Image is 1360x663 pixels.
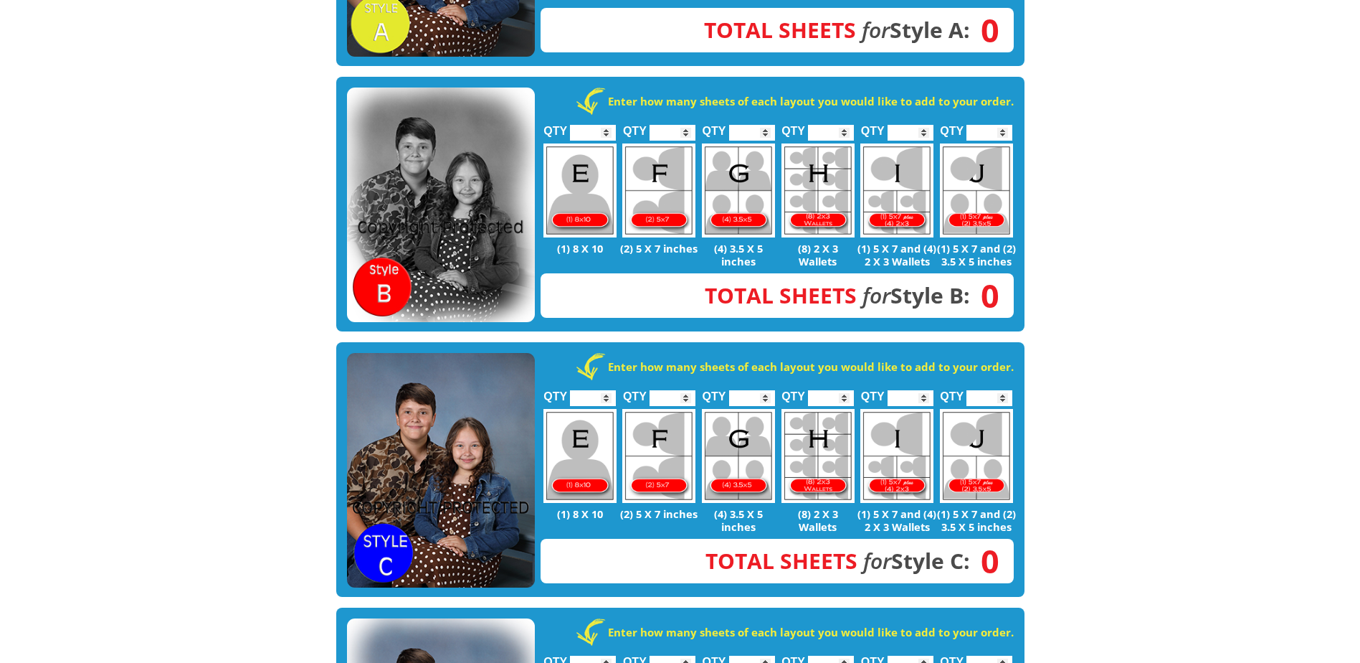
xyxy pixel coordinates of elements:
label: QTY [543,375,567,410]
p: (8) 2 X 3 Wallets [778,242,857,268]
img: I [860,144,933,238]
span: 0 [970,22,999,38]
strong: Style A: [704,15,970,44]
p: (4) 3.5 X 5 inches [699,507,779,533]
img: E [543,409,617,503]
p: (1) 5 X 7 and (2) 3.5 X 5 inches [937,507,1017,533]
label: QTY [703,375,726,410]
img: STYLE C [347,353,535,588]
img: I [860,409,933,503]
em: for [862,15,890,44]
span: 0 [970,553,999,569]
img: J [940,409,1013,503]
img: H [781,409,855,503]
strong: Enter how many sheets of each layout you would like to add to your order. [608,625,1014,639]
p: (2) 5 X 7 inches [619,507,699,520]
img: G [702,409,775,503]
label: QTY [703,109,726,144]
strong: Style C: [705,546,970,575]
p: (1) 5 X 7 and (4) 2 X 3 Wallets [857,242,937,268]
strong: Enter how many sheets of each layout you would like to add to your order. [608,359,1014,374]
img: H [781,144,855,238]
strong: Enter how many sheets of each layout you would like to add to your order. [608,94,1014,108]
label: QTY [940,109,964,144]
label: QTY [623,109,647,144]
img: F [622,409,695,503]
label: QTY [940,375,964,410]
p: (2) 5 X 7 inches [619,242,699,255]
label: QTY [623,375,647,410]
p: (1) 8 X 10 [541,242,620,255]
p: (1) 5 X 7 and (4) 2 X 3 Wallets [857,507,937,533]
img: STYLE B [347,88,535,323]
em: for [862,281,890,310]
img: F [622,144,695,238]
label: QTY [861,109,885,144]
em: for [863,546,891,575]
label: QTY [781,109,805,144]
img: J [940,144,1013,238]
span: Total Sheets [705,546,857,575]
p: (1) 8 X 10 [541,507,620,520]
img: G [702,144,775,238]
strong: Style B: [705,281,970,310]
label: QTY [781,375,805,410]
p: (4) 3.5 X 5 inches [699,242,779,268]
span: Total Sheets [705,281,857,310]
label: QTY [861,375,885,410]
p: (1) 5 X 7 and (2) 3.5 X 5 inches [937,242,1017,268]
label: QTY [543,109,567,144]
img: E [543,144,617,238]
p: (8) 2 X 3 Wallets [778,507,857,533]
span: 0 [970,288,999,304]
span: Total Sheets [704,15,856,44]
